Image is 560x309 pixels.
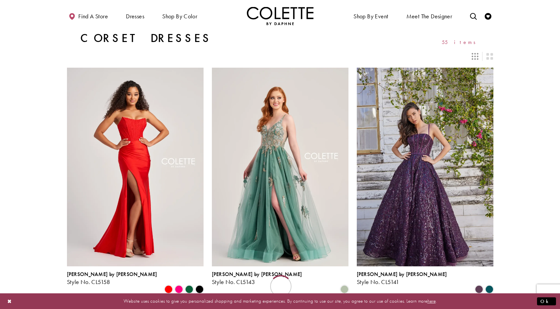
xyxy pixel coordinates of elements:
[67,278,110,286] span: Style No. CL5158
[442,39,480,45] span: 55 items
[212,271,302,278] span: [PERSON_NAME] by [PERSON_NAME]
[427,298,436,304] a: here
[80,32,212,45] h1: Corset Dresses
[67,68,204,266] a: Visit Colette by Daphne Style No. CL5158 Page
[472,53,478,60] span: Switch layout to 3 columns
[357,68,493,266] a: Visit Colette by Daphne Style No. CL5141 Page
[4,295,15,307] button: Close Dialog
[175,285,183,293] i: Hot Pink
[357,278,399,286] span: Style No. CL5141
[212,68,348,266] a: Visit Colette by Daphne Style No. CL5143 Page
[48,297,512,306] p: Website uses cookies to give you personalized shopping and marketing experiences. By continuing t...
[340,285,348,293] i: Sage
[357,271,447,278] span: [PERSON_NAME] by [PERSON_NAME]
[165,285,173,293] i: Red
[63,49,497,64] div: Layout Controls
[67,271,157,285] div: Colette by Daphne Style No. CL5158
[486,53,493,60] span: Switch layout to 2 columns
[185,285,193,293] i: Hunter
[67,271,157,278] span: [PERSON_NAME] by [PERSON_NAME]
[475,285,483,293] i: Plum
[212,278,255,286] span: Style No. CL5143
[357,271,447,285] div: Colette by Daphne Style No. CL5141
[196,285,204,293] i: Black
[212,271,302,285] div: Colette by Daphne Style No. CL5143
[485,285,493,293] i: Spruce
[537,297,556,305] button: Submit Dialog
